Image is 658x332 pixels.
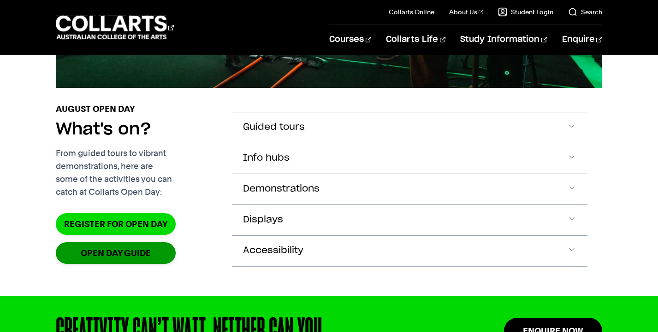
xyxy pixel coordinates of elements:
[389,7,434,17] a: Collarts Online
[386,24,445,55] a: Collarts Life
[56,242,176,264] a: OPEN DAY GUIDE
[56,119,151,140] h2: What's on?
[243,184,320,194] span: Demonstrations
[56,147,217,198] p: From guided tours to vibrant demonstrations, here are some of the activities you can catch at Col...
[232,112,587,143] button: Guided tours
[243,122,305,133] span: Guided tours
[460,24,547,55] a: Study Information
[56,213,176,235] a: Register for Open Day
[329,24,371,55] a: Courses
[243,215,283,225] span: Displays
[243,245,303,256] span: Accessibility
[232,205,587,235] button: Displays
[56,14,174,41] div: Go to homepage
[232,236,587,266] button: Accessibility
[449,7,483,17] a: About Us
[232,143,587,174] button: Info hubs
[562,24,602,55] a: Enquire
[568,7,602,17] a: Search
[243,153,290,163] span: Info hubs
[56,88,602,296] section: Accordion Section
[498,7,553,17] a: Student Login
[56,103,135,116] p: August Open Day
[232,174,587,204] button: Demonstrations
